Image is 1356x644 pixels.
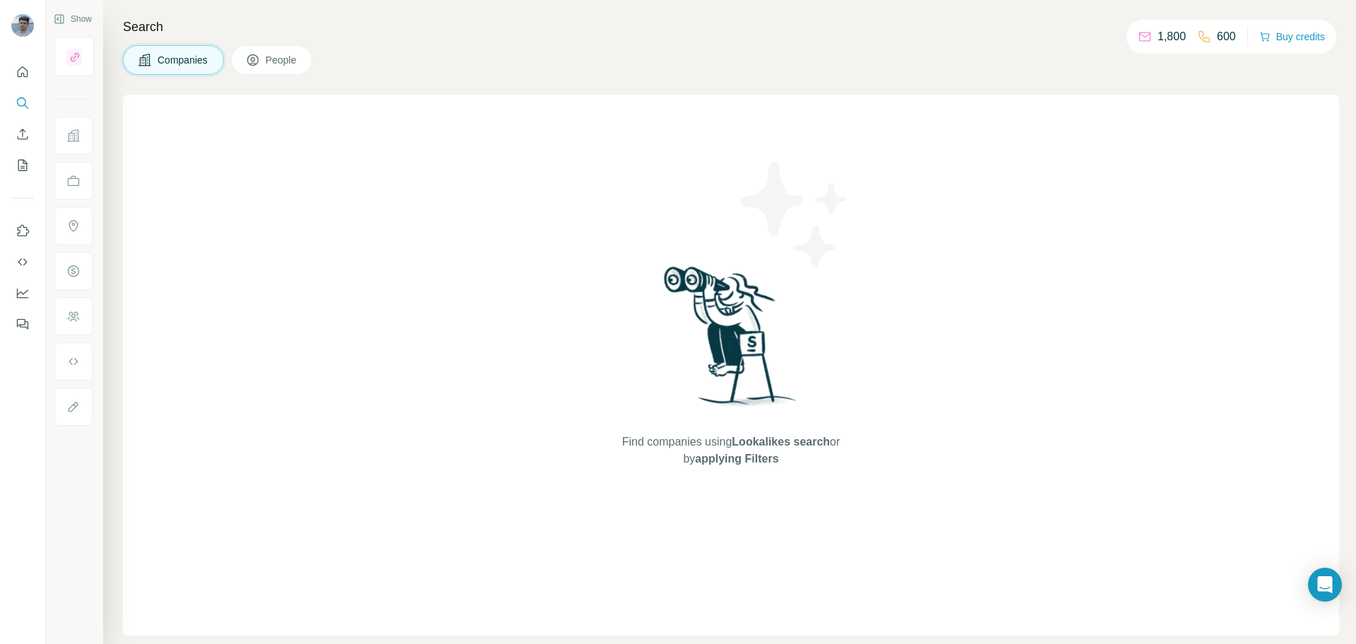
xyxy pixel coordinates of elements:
[11,90,34,116] button: Search
[266,53,298,67] span: People
[11,280,34,306] button: Dashboard
[11,153,34,178] button: My lists
[11,14,34,37] img: Avatar
[1308,568,1342,602] div: Open Intercom Messenger
[11,59,34,85] button: Quick start
[11,311,34,337] button: Feedback
[1217,28,1236,45] p: 600
[11,121,34,147] button: Enrich CSV
[157,53,209,67] span: Companies
[1259,27,1325,47] button: Buy credits
[731,151,858,278] img: Surfe Illustration - Stars
[11,249,34,275] button: Use Surfe API
[44,8,102,30] button: Show
[695,453,778,465] span: applying Filters
[123,17,1339,37] h4: Search
[658,263,804,420] img: Surfe Illustration - Woman searching with binoculars
[732,436,830,448] span: Lookalikes search
[1158,28,1186,45] p: 1,800
[11,218,34,244] button: Use Surfe on LinkedIn
[618,434,844,467] span: Find companies using or by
